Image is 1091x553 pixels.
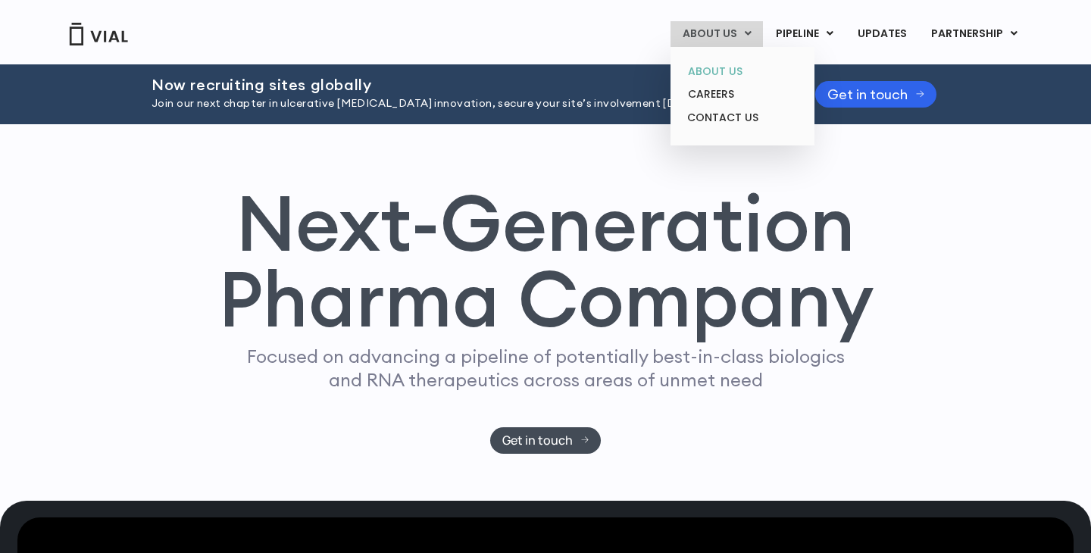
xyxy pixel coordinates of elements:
a: PARTNERSHIPMenu Toggle [919,21,1030,47]
p: Focused on advancing a pipeline of potentially best-in-class biologics and RNA therapeutics acros... [240,345,851,392]
span: Get in touch [502,435,573,446]
h1: Next-Generation Pharma Company [217,185,874,338]
a: Get in touch [815,81,936,108]
a: UPDATES [846,21,918,47]
a: ABOUT US [676,60,808,83]
img: Vial Logo [68,23,129,45]
a: CAREERS [676,83,808,106]
p: Join our next chapter in ulcerative [MEDICAL_DATA] innovation, secure your site’s involvement [DA... [152,95,777,112]
a: PIPELINEMenu Toggle [764,21,845,47]
a: CONTACT US [676,106,808,130]
h2: Now recruiting sites globally [152,77,777,93]
a: ABOUT USMenu Toggle [671,21,763,47]
a: Get in touch [490,427,602,454]
span: Get in touch [827,89,908,100]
